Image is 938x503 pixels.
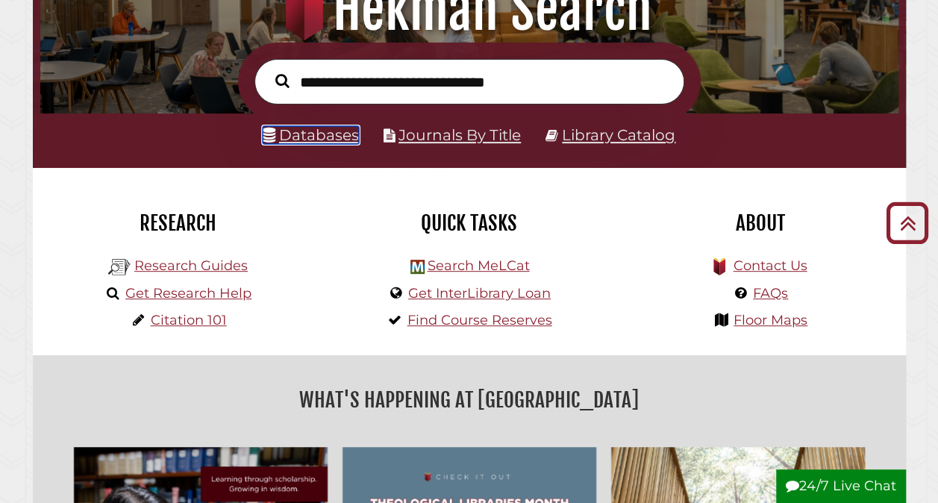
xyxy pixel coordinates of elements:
a: Back to Top [881,210,934,235]
a: Databases [263,126,359,144]
a: Get Research Help [125,285,251,302]
a: Citation 101 [151,312,227,328]
a: Floor Maps [734,312,807,328]
h2: Research [44,210,313,236]
h2: What's Happening at [GEOGRAPHIC_DATA] [44,383,895,417]
h2: About [626,210,895,236]
button: Search [268,70,297,92]
i: Search [275,73,290,88]
h2: Quick Tasks [335,210,604,236]
img: Hekman Library Logo [410,260,425,274]
a: Contact Us [733,257,807,274]
a: Journals By Title [398,126,521,144]
a: Library Catalog [562,126,675,144]
img: Hekman Library Logo [108,256,131,278]
a: Get InterLibrary Loan [408,285,551,302]
a: Find Course Reserves [407,312,552,328]
a: Research Guides [134,257,248,274]
a: FAQs [753,285,788,302]
a: Search MeLCat [427,257,529,274]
